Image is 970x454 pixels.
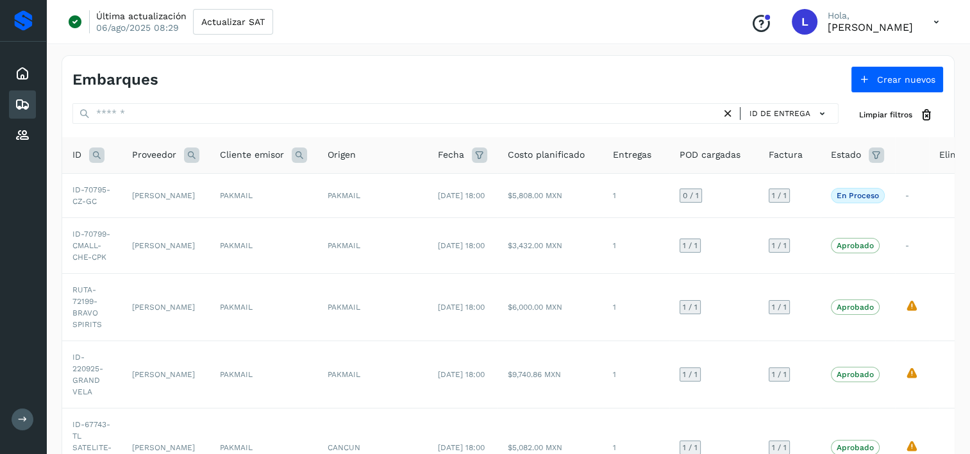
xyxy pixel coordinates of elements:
[72,353,103,396] span: ID-220925-GRAND VELA
[603,217,669,273] td: 1
[328,241,360,250] span: PAKMAIL
[877,75,935,84] span: Crear nuevos
[772,371,787,378] span: 1 / 1
[683,192,699,199] span: 0 / 1
[837,370,874,379] p: Aprobado
[438,241,485,250] span: [DATE] 18:00
[132,148,176,162] span: Proveedor
[851,66,944,93] button: Crear nuevos
[438,370,485,379] span: [DATE] 18:00
[683,444,698,451] span: 1 / 1
[438,191,485,200] span: [DATE] 18:00
[438,148,464,162] span: Fecha
[603,273,669,340] td: 1
[328,303,360,312] span: PAKMAIL
[193,9,273,35] button: Actualizar SAT
[508,148,585,162] span: Costo planificado
[837,191,879,200] p: En proceso
[122,217,210,273] td: [PERSON_NAME]
[831,148,861,162] span: Estado
[498,273,603,340] td: $6,000.00 MXN
[9,60,36,88] div: Inicio
[772,192,787,199] span: 1 / 1
[328,191,360,200] span: PAKMAIL
[9,121,36,149] div: Proveedores
[828,10,913,21] p: Hola,
[837,241,874,250] p: Aprobado
[210,173,317,217] td: PAKMAIL
[122,173,210,217] td: [PERSON_NAME]
[72,230,110,262] span: ID-70799-CMALL-CHE-CPK
[895,173,929,217] td: -
[220,148,284,162] span: Cliente emisor
[210,273,317,340] td: PAKMAIL
[210,340,317,408] td: PAKMAIL
[328,443,360,452] span: CANCUN
[772,303,787,311] span: 1 / 1
[683,242,698,249] span: 1 / 1
[772,242,787,249] span: 1 / 1
[72,285,102,329] span: RUTA-72199-BRAVO SPIRITS
[498,340,603,408] td: $9,740.86 MXN
[122,273,210,340] td: [PERSON_NAME]
[201,17,265,26] span: Actualizar SAT
[72,71,158,89] h4: Embarques
[438,443,485,452] span: [DATE] 18:00
[772,444,787,451] span: 1 / 1
[498,173,603,217] td: $5,808.00 MXN
[96,22,179,33] p: 06/ago/2025 08:29
[828,21,913,33] p: Lucy
[498,217,603,273] td: $3,432.00 MXN
[837,303,874,312] p: Aprobado
[613,148,651,162] span: Entregas
[438,303,485,312] span: [DATE] 18:00
[210,217,317,273] td: PAKMAIL
[328,370,360,379] span: PAKMAIL
[683,303,698,311] span: 1 / 1
[849,103,944,127] button: Limpiar filtros
[895,217,929,273] td: -
[96,10,187,22] p: Última actualización
[72,185,110,206] span: ID-70795-CZ-GC
[746,105,833,123] button: ID de entrega
[9,90,36,119] div: Embarques
[683,371,698,378] span: 1 / 1
[859,109,912,121] span: Limpiar filtros
[837,443,874,452] p: Aprobado
[603,340,669,408] td: 1
[122,340,210,408] td: [PERSON_NAME]
[769,148,803,162] span: Factura
[328,148,356,162] span: Origen
[749,108,810,119] span: ID de entrega
[603,173,669,217] td: 1
[72,148,81,162] span: ID
[680,148,740,162] span: POD cargadas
